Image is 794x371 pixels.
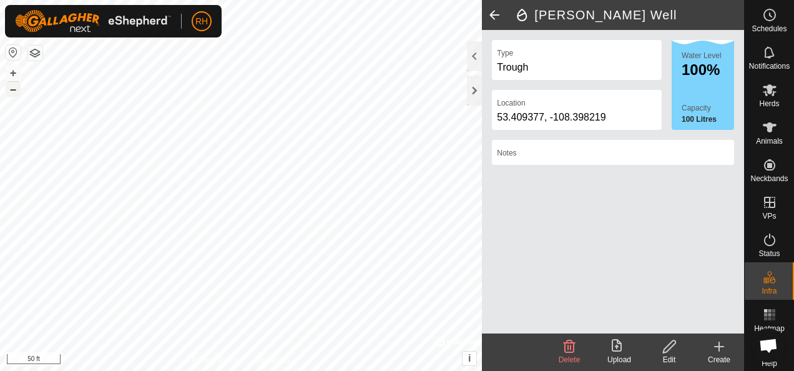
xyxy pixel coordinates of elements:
button: – [6,82,21,97]
div: 100% [682,62,734,77]
span: i [468,353,471,364]
label: 100 Litres [682,114,734,125]
span: VPs [762,212,776,220]
label: Type [497,47,513,59]
label: Capacity [682,102,734,114]
span: Animals [756,137,783,145]
span: Schedules [752,25,787,32]
h2: [PERSON_NAME] Well [514,7,744,22]
div: Create [694,354,744,365]
button: Reset Map [6,45,21,60]
span: Infra [762,287,777,295]
span: Delete [559,355,581,364]
div: Edit [644,354,694,365]
label: Water Level [682,51,722,60]
div: 53.409377, -108.398219 [497,110,657,125]
img: Gallagher Logo [15,10,171,32]
span: Herds [759,100,779,107]
a: Contact Us [253,355,290,366]
span: Notifications [749,62,790,70]
button: i [463,352,476,365]
button: + [6,66,21,81]
label: Location [497,97,525,109]
span: RH [195,15,208,28]
span: Status [758,250,780,257]
label: Notes [497,147,516,159]
div: Trough [497,60,657,75]
div: Open chat [752,329,785,362]
span: Neckbands [750,175,788,182]
div: Upload [594,354,644,365]
a: Privacy Policy [192,355,238,366]
button: Map Layers [27,46,42,61]
span: Help [762,360,777,367]
span: Heatmap [754,325,785,332]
